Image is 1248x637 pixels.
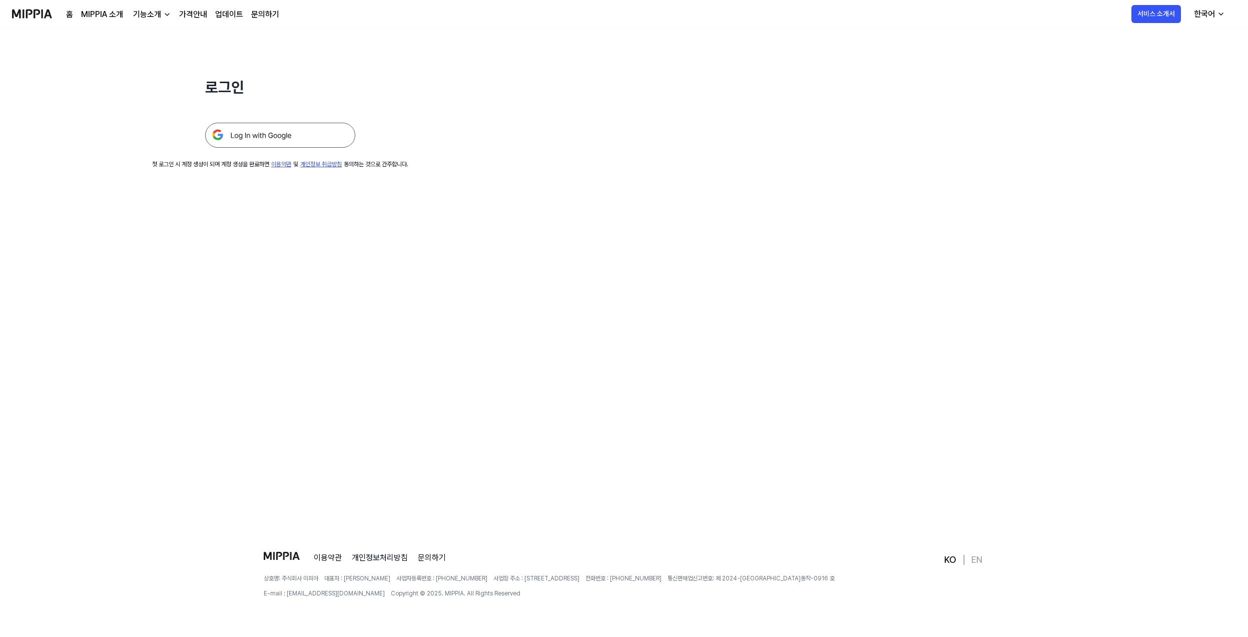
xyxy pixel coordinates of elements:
button: 기능소개 [131,9,171,21]
a: EN [971,554,982,566]
button: 서비스 소개서 [1131,5,1181,23]
span: 사업자등록번호 : [PHONE_NUMBER] [396,574,487,583]
a: 업데이트 [215,9,243,21]
button: 한국어 [1186,4,1231,24]
img: down [163,11,171,19]
span: 대표자 : [PERSON_NAME] [324,574,390,583]
div: 한국어 [1192,8,1217,20]
span: 사업장 주소 : [STREET_ADDRESS] [493,574,579,583]
a: 홈 [66,9,73,21]
a: 문의하기 [251,9,279,21]
div: 첫 로그인 시 계정 생성이 되며 계정 생성을 완료하면 및 동의하는 것으로 간주합니다. [152,160,408,169]
a: 가격안내 [179,9,207,21]
a: 개인정보 취급방침 [300,161,342,168]
img: 구글 로그인 버튼 [205,123,355,148]
a: 문의하기 [418,552,446,564]
div: 기능소개 [131,9,163,21]
img: logo [264,552,300,560]
span: Copyright © 2025. MIPPIA. All Rights Reserved [391,589,520,598]
span: 상호명: 주식회사 미피아 [264,574,318,583]
span: 전화번호 : [PHONE_NUMBER] [585,574,662,583]
a: MIPPIA 소개 [81,9,123,21]
a: 개인정보처리방침 [352,552,408,564]
a: 이용약관 [271,161,291,168]
span: E-mail : [EMAIL_ADDRESS][DOMAIN_NAME] [264,589,385,598]
span: 통신판매업신고번호: 제 2024-[GEOGRAPHIC_DATA]동작-0916 호 [668,574,835,583]
a: KO [944,554,956,566]
h1: 로그인 [205,76,355,99]
a: 이용약관 [314,552,342,564]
